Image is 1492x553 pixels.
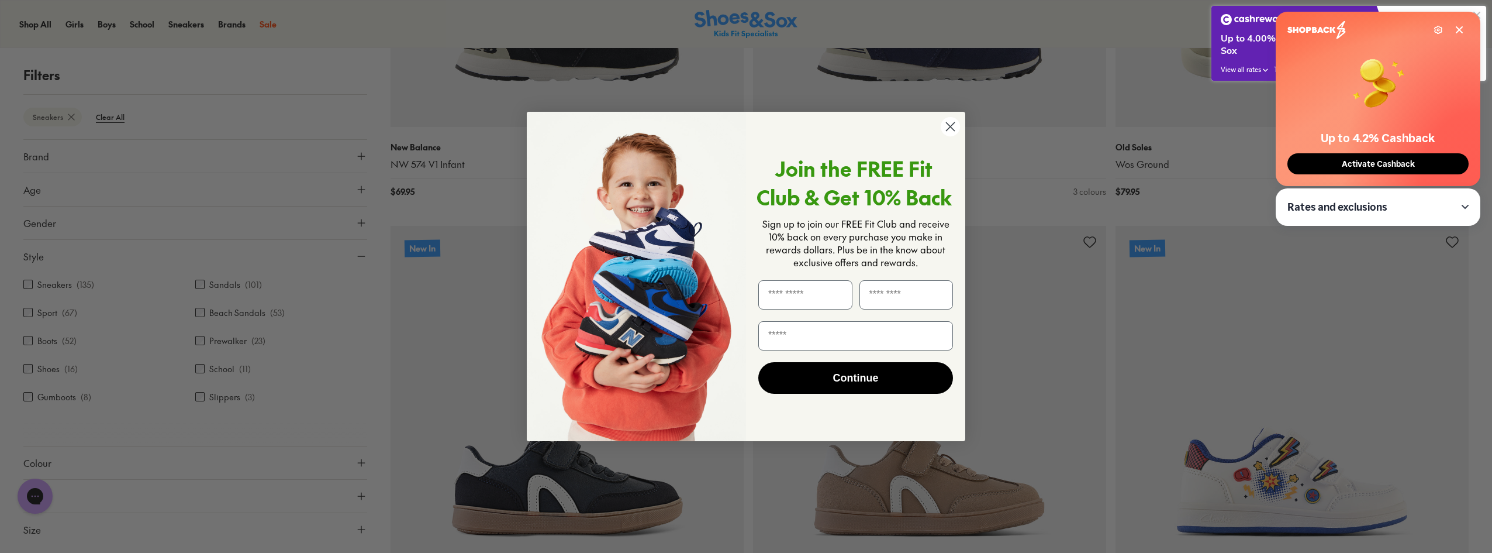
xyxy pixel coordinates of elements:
button: Close dialog [940,116,961,137]
img: Cashrewards white logo [1221,14,1293,25]
img: 4cfae6ee-cc04-4748-8098-38ce7ef14282.png [527,112,746,441]
input: Email [758,321,953,351]
span: Join the FREE Fit Club & Get 10% Back [757,154,952,211]
span: Tracking tips [1274,66,1312,74]
span: View all rates [1221,66,1261,74]
div: Up to 4.00% cashback at Shoes & Sox [1221,33,1374,57]
button: Open gorgias live chat [6,4,41,39]
button: Continue [758,362,953,394]
input: First Name [758,280,852,310]
span: Sign up to join our FREE Fit Club and receive 10% back on every purchase you make in rewards doll... [762,217,949,269]
input: Last Name [859,280,954,310]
